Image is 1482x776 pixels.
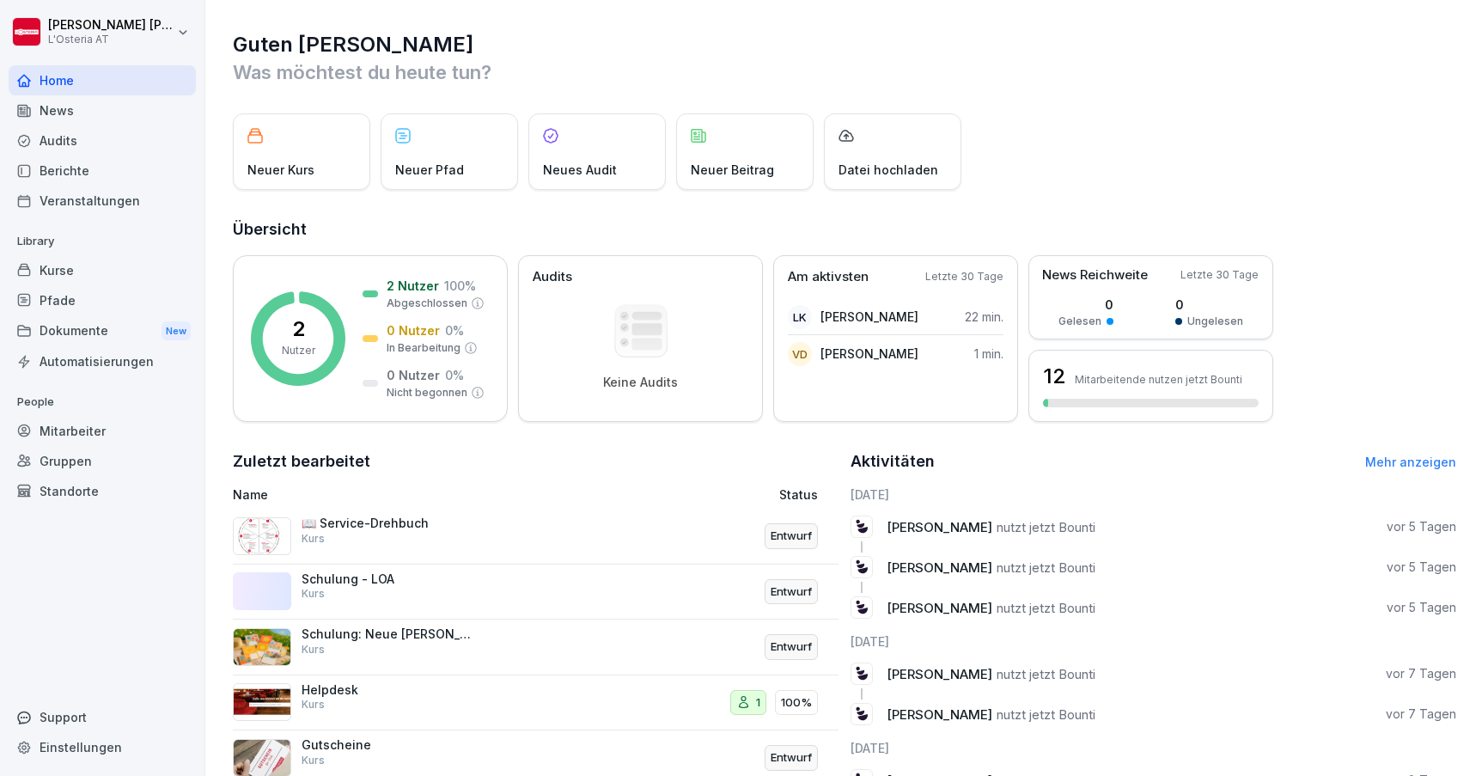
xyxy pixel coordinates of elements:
img: w9ypthzlb1aks5381owlpmly.png [233,628,291,666]
p: Was möchtest du heute tun? [233,58,1456,86]
a: Mehr anzeigen [1365,455,1456,469]
a: HelpdeskKurs1100% [233,675,839,731]
p: Schulung: Neue [PERSON_NAME]-Monatskartenprodukte [302,626,473,642]
a: Gruppen [9,446,196,476]
h2: Zuletzt bearbeitet [233,449,839,474]
p: Mitarbeitende nutzen jetzt Bounti [1075,373,1242,386]
p: Kurs [302,642,325,657]
p: 📖 Service-Drehbuch [302,516,473,531]
p: Entwurf [771,528,812,545]
p: 0 Nutzer [387,366,440,384]
p: 0 [1175,296,1243,314]
a: DokumenteNew [9,315,196,347]
p: Helpdesk [302,682,473,698]
p: vor 5 Tagen [1387,518,1456,535]
div: LK [788,305,812,329]
span: nutzt jetzt Bounti [997,600,1095,616]
h6: [DATE] [851,486,1456,504]
p: [PERSON_NAME] [820,308,918,326]
p: Kurs [302,753,325,768]
div: VD [788,342,812,366]
span: nutzt jetzt Bounti [997,519,1095,535]
h2: Aktivitäten [851,449,935,474]
a: Schulung - LOAKursEntwurf [233,565,839,620]
span: [PERSON_NAME] [887,666,992,682]
p: vor 5 Tagen [1387,599,1456,616]
p: News Reichweite [1042,266,1148,285]
p: vor 5 Tagen [1387,559,1456,576]
p: Neuer Beitrag [691,161,774,179]
p: Datei hochladen [839,161,938,179]
p: 0 % [445,366,464,384]
div: New [162,321,191,341]
p: Kurs [302,586,325,602]
p: 2 [292,319,305,339]
p: Neuer Kurs [247,161,314,179]
p: Gelesen [1058,314,1101,329]
span: [PERSON_NAME] [887,706,992,723]
p: Neues Audit [543,161,617,179]
p: Library [9,228,196,255]
a: Pfade [9,285,196,315]
p: vor 7 Tagen [1386,665,1456,682]
a: Automatisierungen [9,346,196,376]
p: 0 Nutzer [387,321,440,339]
p: People [9,388,196,416]
img: s7kfju4z3dimd9qxoiv1fg80.png [233,517,291,555]
p: 1 min. [974,345,1003,363]
p: L'Osteria AT [48,34,174,46]
a: News [9,95,196,125]
p: vor 7 Tagen [1386,706,1456,723]
p: Name [233,486,609,504]
h6: [DATE] [851,739,1456,757]
p: Kurs [302,531,325,547]
span: [PERSON_NAME] [887,519,992,535]
p: Nutzer [282,343,315,358]
p: Kurs [302,697,325,712]
p: 2 Nutzer [387,277,439,295]
a: Einstellungen [9,732,196,762]
h6: [DATE] [851,632,1456,651]
div: Support [9,702,196,732]
a: Berichte [9,156,196,186]
a: Mitarbeiter [9,416,196,446]
p: Ungelesen [1187,314,1243,329]
p: [PERSON_NAME] [820,345,918,363]
p: In Bearbeitung [387,340,460,356]
p: 0 [1058,296,1113,314]
a: Standorte [9,476,196,506]
span: nutzt jetzt Bounti [997,706,1095,723]
p: Entwurf [771,749,812,767]
p: Status [779,486,818,504]
h2: Übersicht [233,217,1456,241]
p: Letzte 30 Tage [925,269,1003,284]
p: Abgeschlossen [387,296,467,311]
p: Nicht begonnen [387,385,467,400]
p: 100% [781,694,812,712]
a: Audits [9,125,196,156]
span: [PERSON_NAME] [887,559,992,576]
img: d3p7xnq4nf40a70q9pthc1z9.png [233,683,291,721]
p: Letzte 30 Tage [1180,267,1259,283]
p: 100 % [444,277,476,295]
a: Veranstaltungen [9,186,196,216]
p: Gutscheine [302,737,473,753]
span: nutzt jetzt Bounti [997,559,1095,576]
span: [PERSON_NAME] [887,600,992,616]
a: 📖 Service-DrehbuchKursEntwurf [233,509,839,565]
a: Kurse [9,255,196,285]
p: Am aktivsten [788,267,869,287]
p: 1 [756,694,760,712]
a: Home [9,65,196,95]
